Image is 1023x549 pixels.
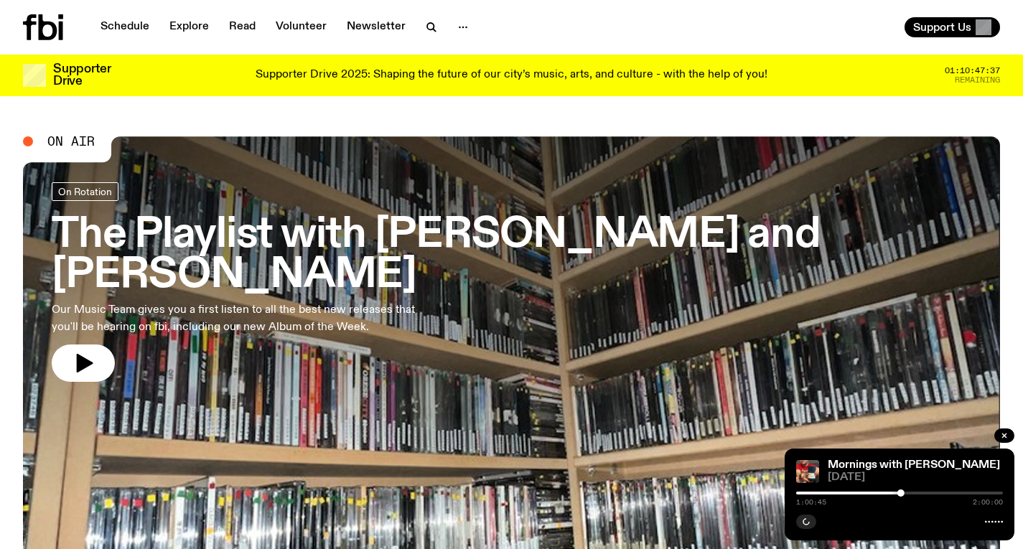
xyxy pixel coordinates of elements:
[955,76,1000,84] span: Remaining
[53,63,111,88] h3: Supporter Drive
[267,17,335,37] a: Volunteer
[52,215,971,296] h3: The Playlist with [PERSON_NAME] and [PERSON_NAME]
[828,472,1003,483] span: [DATE]
[913,21,971,34] span: Support Us
[52,182,118,201] a: On Rotation
[338,17,414,37] a: Newsletter
[52,182,971,382] a: The Playlist with [PERSON_NAME] and [PERSON_NAME]Our Music Team gives you a first listen to all t...
[92,17,158,37] a: Schedule
[161,17,218,37] a: Explore
[47,135,95,148] span: On Air
[256,69,767,82] p: Supporter Drive 2025: Shaping the future of our city’s music, arts, and culture - with the help o...
[828,459,1000,471] a: Mornings with [PERSON_NAME]
[58,186,112,197] span: On Rotation
[796,499,826,506] span: 1:00:45
[945,67,1000,75] span: 01:10:47:37
[52,301,419,336] p: Our Music Team gives you a first listen to all the best new releases that you'll be hearing on fb...
[905,17,1000,37] button: Support Us
[973,499,1003,506] span: 2:00:00
[220,17,264,37] a: Read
